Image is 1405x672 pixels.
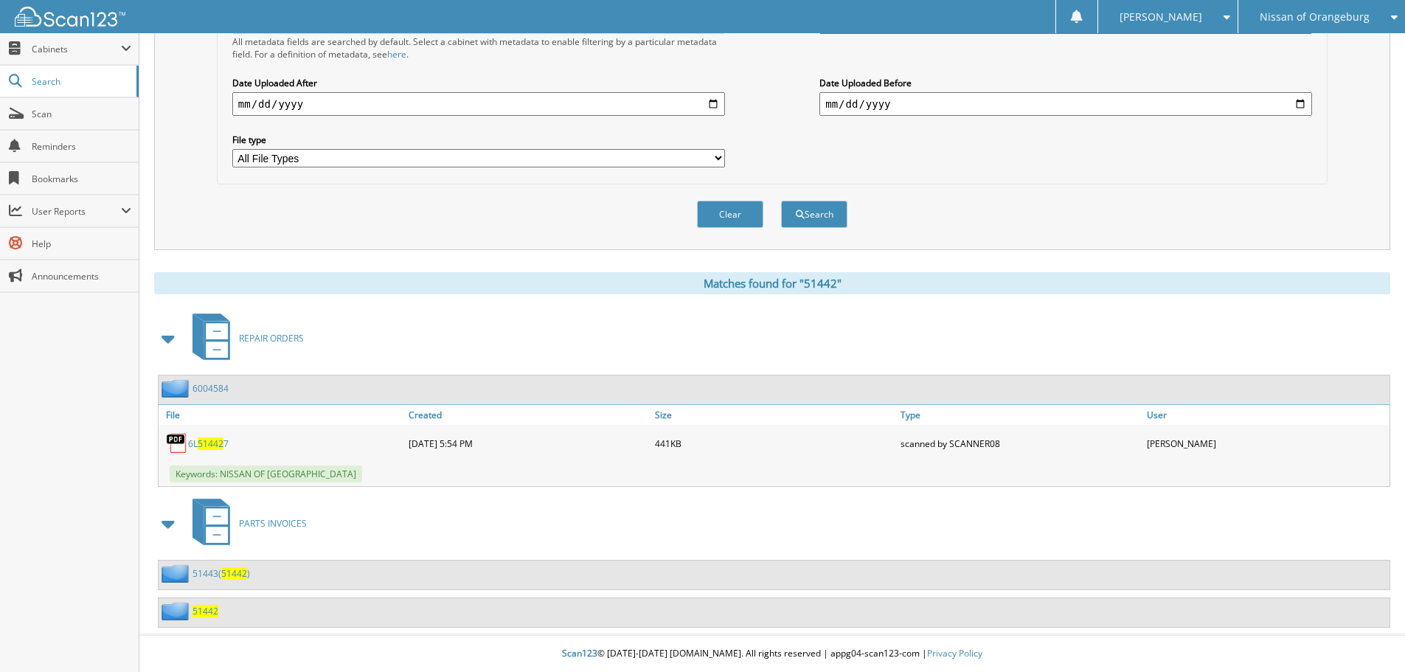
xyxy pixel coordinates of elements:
label: Date Uploaded Before [819,77,1312,89]
a: REPAIR ORDERS [184,309,304,367]
span: Help [32,238,131,250]
span: Announcements [32,270,131,283]
input: start [232,92,725,116]
span: 51442 [221,567,247,580]
a: File [159,405,405,425]
div: Matches found for "51442" [154,272,1390,294]
span: Nissan of Orangeburg [1260,13,1370,21]
span: Search [32,75,129,88]
a: 51443(51442) [192,567,250,580]
div: © [DATE]-[DATE] [DOMAIN_NAME]. All rights reserved | appg04-scan123-com | [139,636,1405,672]
div: scanned by SCANNER08 [897,429,1143,458]
a: 6L514427 [188,437,229,450]
div: [PERSON_NAME] [1143,429,1390,458]
span: 51442 [198,437,223,450]
label: Date Uploaded After [232,77,725,89]
div: 441KB [651,429,898,458]
img: folder2.png [162,602,192,620]
span: [PERSON_NAME] [1120,13,1202,21]
a: 51442 [192,605,218,617]
a: User [1143,405,1390,425]
div: All metadata fields are searched by default. Select a cabinet with metadata to enable filtering b... [232,35,725,60]
span: Cabinets [32,43,121,55]
a: Type [897,405,1143,425]
a: Size [651,405,898,425]
span: Reminders [32,140,131,153]
input: end [819,92,1312,116]
img: folder2.png [162,564,192,583]
img: folder2.png [162,379,192,398]
button: Clear [697,201,763,228]
a: Created [405,405,651,425]
div: [DATE] 5:54 PM [405,429,651,458]
span: Scan [32,108,131,120]
span: REPAIR ORDERS [239,332,304,344]
a: here [387,48,406,60]
img: scan123-logo-white.svg [15,7,125,27]
label: File type [232,134,725,146]
button: Search [781,201,847,228]
a: 6004584 [192,382,229,395]
a: PARTS INVOICES [184,494,307,553]
span: Keywords: NISSAN OF [GEOGRAPHIC_DATA] [170,465,362,482]
iframe: Chat Widget [1331,601,1405,672]
a: Privacy Policy [927,647,982,659]
span: Bookmarks [32,173,131,185]
span: PARTS INVOICES [239,517,307,530]
span: Scan123 [562,647,597,659]
span: User Reports [32,205,121,218]
img: PDF.png [166,432,188,454]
